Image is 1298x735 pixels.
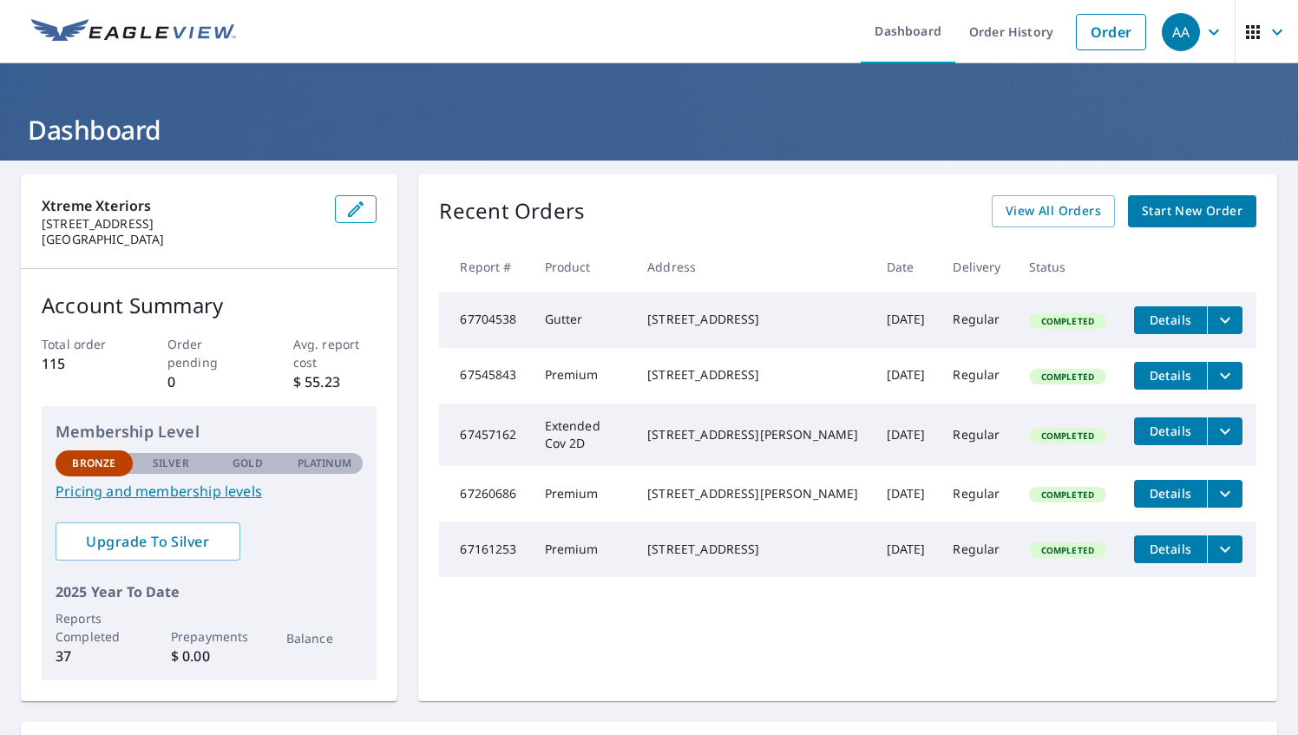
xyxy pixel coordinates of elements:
[992,195,1115,227] a: View All Orders
[439,292,530,348] td: 67704538
[647,366,858,384] div: [STREET_ADDRESS]
[31,19,236,45] img: EV Logo
[939,522,1014,577] td: Regular
[167,371,252,392] p: 0
[1031,489,1105,501] span: Completed
[439,522,530,577] td: 67161253
[42,232,321,247] p: [GEOGRAPHIC_DATA]
[167,335,252,371] p: Order pending
[939,348,1014,404] td: Regular
[42,335,126,353] p: Total order
[531,292,634,348] td: Gutter
[1128,195,1256,227] a: Start New Order
[939,466,1014,522] td: Regular
[42,353,126,374] p: 115
[873,522,940,577] td: [DATE]
[873,466,940,522] td: [DATE]
[1031,430,1105,442] span: Completed
[293,335,377,371] p: Avg. report cost
[1031,315,1105,327] span: Completed
[1207,417,1242,445] button: filesDropdownBtn-67457162
[647,541,858,558] div: [STREET_ADDRESS]
[1207,306,1242,334] button: filesDropdownBtn-67704538
[1144,485,1196,502] span: Details
[286,629,364,647] p: Balance
[1162,13,1200,51] div: AA
[1015,241,1120,292] th: Status
[1134,535,1207,563] button: detailsBtn-67161253
[1134,480,1207,508] button: detailsBtn-67260686
[42,290,377,321] p: Account Summary
[1207,480,1242,508] button: filesDropdownBtn-67260686
[439,404,530,466] td: 67457162
[633,241,872,292] th: Address
[439,195,585,227] p: Recent Orders
[531,404,634,466] td: Extended Cov 2D
[531,348,634,404] td: Premium
[171,646,248,666] p: $ 0.00
[531,522,634,577] td: Premium
[873,241,940,292] th: Date
[56,609,133,646] p: Reports Completed
[873,404,940,466] td: [DATE]
[1031,544,1105,556] span: Completed
[939,292,1014,348] td: Regular
[1134,417,1207,445] button: detailsBtn-67457162
[293,371,377,392] p: $ 55.23
[939,241,1014,292] th: Delivery
[171,627,248,646] p: Prepayments
[72,456,115,471] p: Bronze
[873,348,940,404] td: [DATE]
[69,532,226,551] span: Upgrade To Silver
[1144,541,1196,557] span: Details
[1144,312,1196,328] span: Details
[1142,200,1242,222] span: Start New Order
[439,241,530,292] th: Report #
[153,456,189,471] p: Silver
[42,195,321,216] p: Xtreme Xteriors
[531,466,634,522] td: Premium
[647,485,858,502] div: [STREET_ADDRESS][PERSON_NAME]
[1207,362,1242,390] button: filesDropdownBtn-67545843
[439,348,530,404] td: 67545843
[531,241,634,292] th: Product
[42,216,321,232] p: [STREET_ADDRESS]
[298,456,352,471] p: Platinum
[56,420,363,443] p: Membership Level
[1006,200,1101,222] span: View All Orders
[56,581,363,602] p: 2025 Year To Date
[939,404,1014,466] td: Regular
[1207,535,1242,563] button: filesDropdownBtn-67161253
[873,292,940,348] td: [DATE]
[439,466,530,522] td: 67260686
[1076,14,1146,50] a: Order
[647,311,858,328] div: [STREET_ADDRESS]
[1031,371,1105,383] span: Completed
[56,522,240,561] a: Upgrade To Silver
[1134,362,1207,390] button: detailsBtn-67545843
[1134,306,1207,334] button: detailsBtn-67704538
[1144,423,1196,439] span: Details
[56,646,133,666] p: 37
[1144,367,1196,384] span: Details
[56,481,363,502] a: Pricing and membership levels
[233,456,262,471] p: Gold
[647,426,858,443] div: [STREET_ADDRESS][PERSON_NAME]
[21,112,1277,148] h1: Dashboard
